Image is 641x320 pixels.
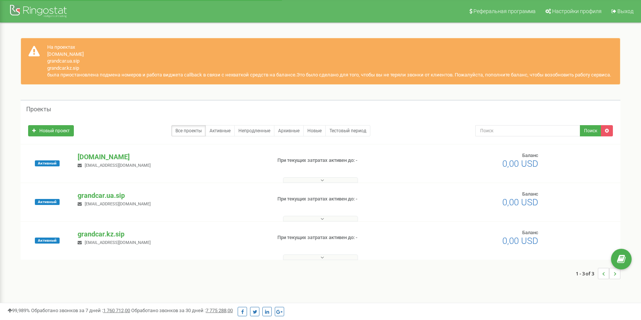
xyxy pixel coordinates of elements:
span: Выход [617,8,634,14]
p: grandcar.ua.sip [78,191,265,200]
span: Баланс [522,153,538,158]
span: Реферальная программа [473,8,536,14]
span: Настройки профиля [552,8,602,14]
div: На проектах [DOMAIN_NAME] grandcar.ua.sip grandcar.kz.sip была приостановлена подмена номеров и р... [21,38,620,85]
span: [EMAIL_ADDRESS][DOMAIN_NAME] [85,202,151,206]
p: При текущих затратах активен до: - [277,157,415,164]
a: Новые [303,125,326,136]
span: 0,00 USD [502,197,538,208]
span: Обработано звонков за 7 дней : [31,308,130,313]
p: При текущих затратах активен до: - [277,234,415,241]
h5: Проекты [26,106,51,113]
nav: ... [576,260,620,287]
span: Активный [35,199,60,205]
a: Тестовый период [325,125,370,136]
p: При текущих затратах активен до: - [277,196,415,203]
button: Поиск [580,125,601,136]
span: 99,989% [7,308,30,313]
span: 0,00 USD [502,159,538,169]
span: Активный [35,160,60,166]
u: 1 760 712,00 [103,308,130,313]
span: Активный [35,238,60,244]
a: Активные [205,125,235,136]
span: Баланс [522,191,538,197]
p: grandcar.kz.sip [78,229,265,239]
u: 7 775 288,00 [206,308,233,313]
span: [EMAIL_ADDRESS][DOMAIN_NAME] [85,163,151,168]
span: 0,00 USD [502,236,538,246]
a: Непродленные [234,125,274,136]
a: Архивные [274,125,304,136]
span: 1 - 3 of 3 [576,268,598,279]
p: [DOMAIN_NAME] [78,152,265,162]
span: Баланс [522,230,538,235]
a: Новый проект [28,125,74,136]
a: Все проекты [171,125,206,136]
input: Поиск [475,125,581,136]
span: [EMAIL_ADDRESS][DOMAIN_NAME] [85,240,151,245]
span: Обработано звонков за 30 дней : [131,308,233,313]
